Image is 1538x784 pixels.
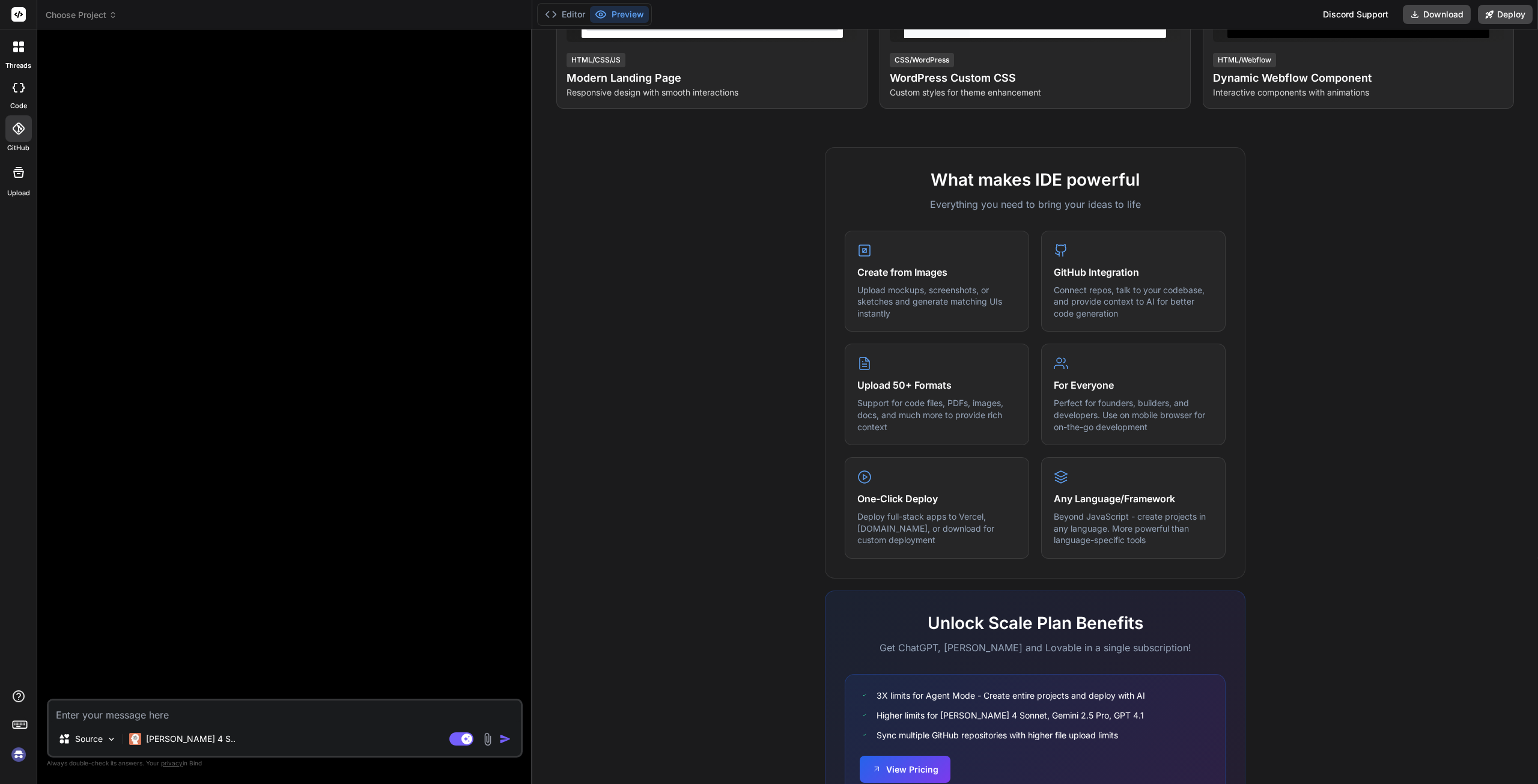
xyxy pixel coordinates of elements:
p: Connect repos, talk to your codebase, and provide context to AI for better code generation [1054,284,1213,320]
h4: Modern Landing Page [567,70,857,87]
img: Pick Models [106,734,117,744]
button: Editor [540,6,590,23]
p: [PERSON_NAME] 4 S.. [146,733,236,745]
h4: WordPress Custom CSS [890,70,1181,87]
div: HTML/Webflow [1213,53,1276,67]
p: Responsive design with smooth interactions [567,87,857,99]
p: Always double-check its answers. Your in Bind [47,758,523,769]
p: Deploy full-stack apps to Vercel, [DOMAIN_NAME], or download for custom deployment [857,511,1017,546]
label: threads [5,61,31,71]
button: Preview [590,6,649,23]
button: View Pricing [860,756,950,783]
span: Choose Project [46,9,117,21]
p: Upload mockups, screenshots, or sketches and generate matching UIs instantly [857,284,1017,320]
p: Beyond JavaScript - create projects in any language. More powerful than language-specific tools [1054,511,1213,546]
img: signin [8,744,29,765]
h4: Any Language/Framework [1054,491,1213,506]
p: Support for code files, PDFs, images, docs, and much more to provide rich context [857,397,1017,433]
h4: Dynamic Webflow Component [1213,70,1504,87]
img: attachment [481,732,494,746]
p: Source [75,733,103,745]
h2: Unlock Scale Plan Benefits [845,610,1226,636]
p: Everything you need to bring your ideas to life [845,197,1226,211]
div: Discord Support [1316,5,1396,24]
span: Higher limits for [PERSON_NAME] 4 Sonnet, Gemini 2.5 Pro, GPT 4.1 [877,709,1144,722]
h4: For Everyone [1054,378,1213,392]
h2: What makes IDE powerful [845,167,1226,192]
label: code [10,101,27,111]
span: 3X limits for Agent Mode - Create entire projects and deploy with AI [877,689,1145,702]
img: Claude 4 Sonnet [129,733,141,745]
h4: GitHub Integration [1054,265,1213,279]
button: Deploy [1478,5,1533,24]
h4: One-Click Deploy [857,491,1017,506]
img: icon [499,733,511,745]
h4: Upload 50+ Formats [857,378,1017,392]
div: HTML/CSS/JS [567,53,625,67]
label: Upload [7,188,30,198]
p: Custom styles for theme enhancement [890,87,1181,99]
p: Get ChatGPT, [PERSON_NAME] and Lovable in a single subscription! [845,640,1226,655]
span: privacy [161,759,183,767]
p: Interactive components with animations [1213,87,1504,99]
label: GitHub [7,143,29,153]
button: Download [1403,5,1471,24]
span: Sync multiple GitHub repositories with higher file upload limits [877,729,1118,741]
p: Perfect for founders, builders, and developers. Use on mobile browser for on-the-go development [1054,397,1213,433]
div: CSS/WordPress [890,53,954,67]
h4: Create from Images [857,265,1017,279]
